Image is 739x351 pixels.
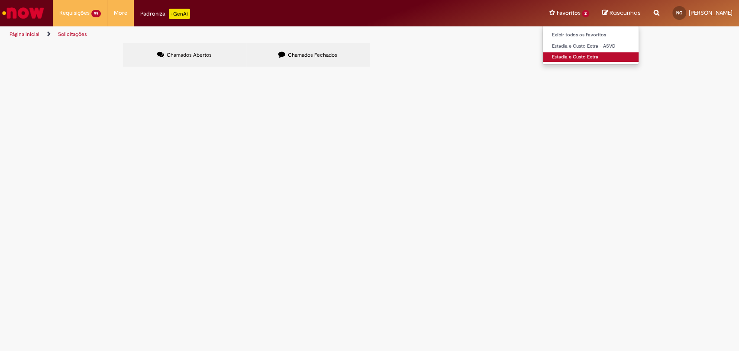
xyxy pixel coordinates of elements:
[6,26,486,42] ul: Trilhas de página
[169,9,190,19] p: +GenAi
[91,10,101,17] span: 99
[10,31,39,38] a: Página inicial
[582,10,589,17] span: 2
[610,9,641,17] span: Rascunhos
[58,31,87,38] a: Solicitações
[543,30,639,40] a: Exibir todos os Favoritos
[140,9,190,19] div: Padroniza
[288,52,337,58] span: Chamados Fechados
[689,9,733,16] span: [PERSON_NAME]
[59,9,90,17] span: Requisições
[1,4,45,22] img: ServiceNow
[602,9,641,17] a: Rascunhos
[542,26,639,64] ul: Favoritos
[676,10,682,16] span: NG
[543,42,639,51] a: Estadia e Custo Extra - ASVD
[556,9,580,17] span: Favoritos
[114,9,127,17] span: More
[543,52,639,62] a: Estadia e Custo Extra
[167,52,212,58] span: Chamados Abertos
